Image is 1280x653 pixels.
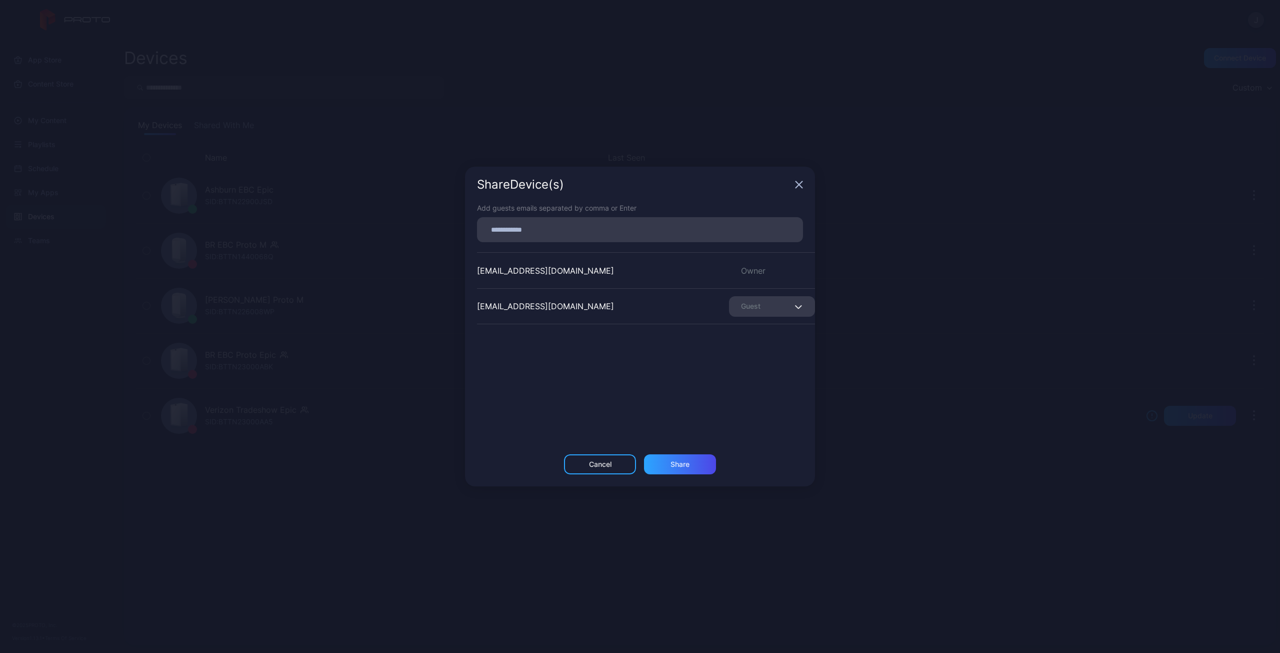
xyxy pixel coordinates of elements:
[477,265,614,277] div: [EMAIL_ADDRESS][DOMAIN_NAME]
[477,300,614,312] div: [EMAIL_ADDRESS][DOMAIN_NAME]
[729,296,815,317] button: Guest
[670,460,689,468] div: Share
[564,454,636,474] button: Cancel
[477,179,791,191] div: Share Device (s)
[589,460,611,468] div: Cancel
[477,203,803,213] div: Add guests emails separated by comma or Enter
[644,454,716,474] button: Share
[729,265,815,277] div: Owner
